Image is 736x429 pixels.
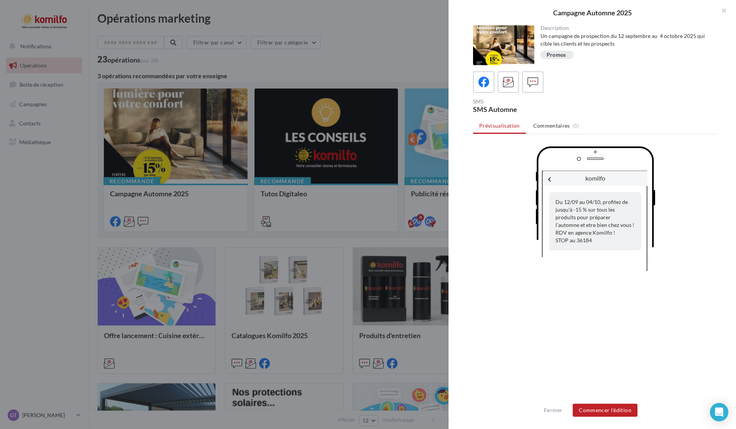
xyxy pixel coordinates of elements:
div: Du 12/09 au 04/10, profitez de jusqu'à -15 % sur tous les produits pour préparer l'automne et etr... [549,192,641,250]
div: Description [540,25,712,31]
div: SMS Automne [473,106,592,113]
div: Promos [547,52,566,58]
span: komilfo [585,174,605,182]
div: Campagne Automne 2025 [461,9,724,16]
span: Commentaires [533,122,570,130]
button: Commencer l'édition [573,404,637,417]
button: Fermer [541,406,565,415]
div: Un campagne de prospection du 12 septembre au 4 octobre 2025 qui cible les clients et les prospects [540,32,712,48]
div: SMS [473,99,592,104]
div: Open Intercom Messenger [710,403,728,421]
span: (0) [573,123,579,129]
